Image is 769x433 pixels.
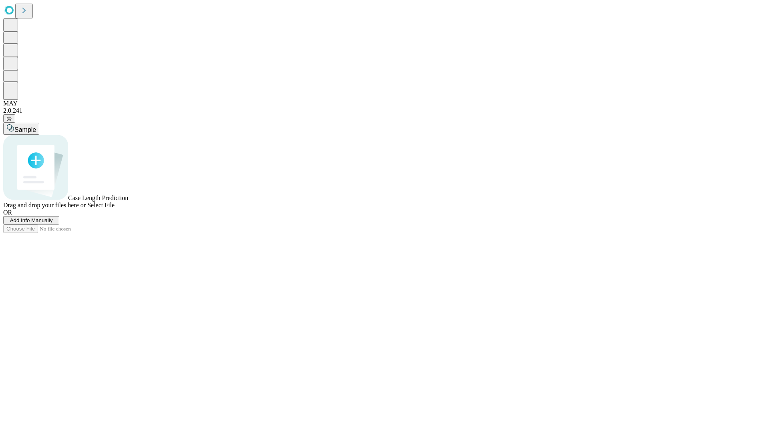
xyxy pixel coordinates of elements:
span: Sample [14,126,36,133]
span: @ [6,115,12,121]
span: Select File [87,202,115,208]
button: Sample [3,123,39,135]
div: 2.0.241 [3,107,766,114]
button: @ [3,114,15,123]
span: OR [3,209,12,216]
button: Add Info Manually [3,216,59,225]
span: Drag and drop your files here or [3,202,86,208]
span: Add Info Manually [10,217,53,223]
span: Case Length Prediction [68,194,128,201]
div: MAY [3,100,766,107]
